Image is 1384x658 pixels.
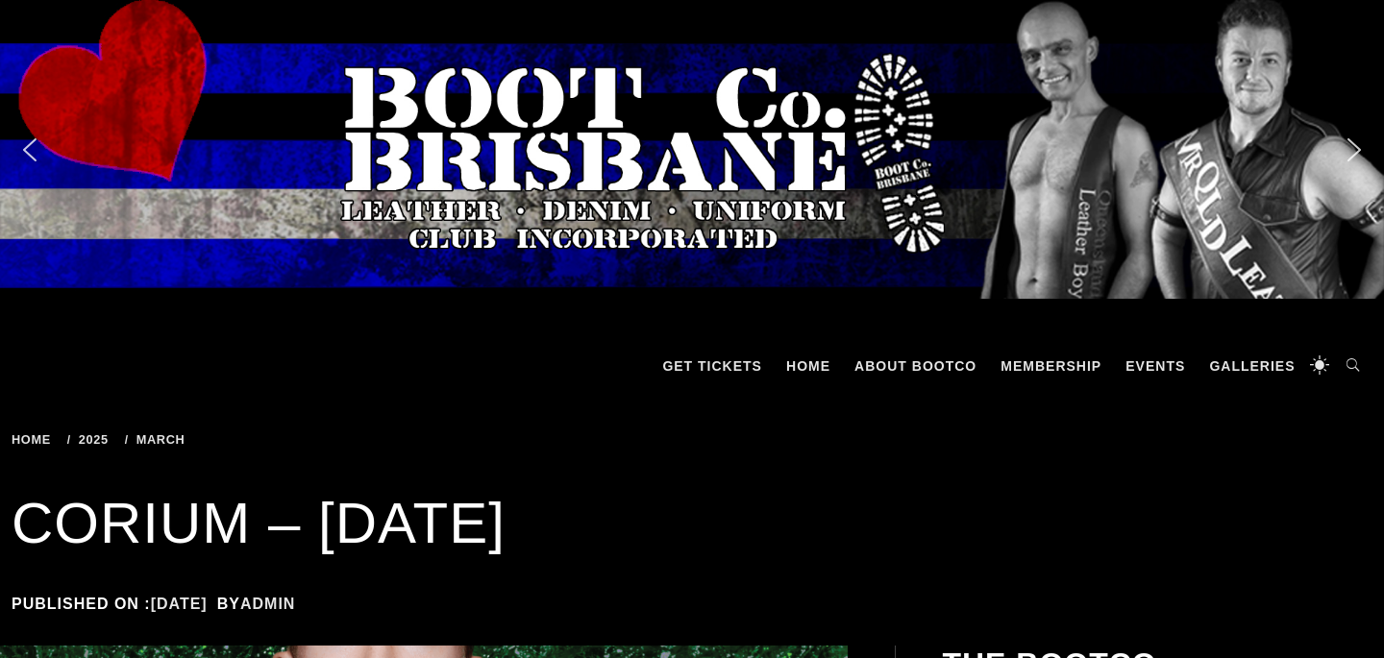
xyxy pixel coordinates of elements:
[777,337,840,395] a: Home
[217,596,306,612] span: by
[151,596,208,612] a: [DATE]
[125,432,192,447] a: March
[12,596,217,612] span: Published on :
[1199,337,1304,395] a: Galleries
[67,432,115,447] a: 2025
[1116,337,1195,395] a: Events
[845,337,986,395] a: About BootCo
[1339,134,1370,165] img: next arrow
[12,433,333,447] div: Breadcrumbs
[14,134,45,165] img: previous arrow
[653,337,772,395] a: GET TICKETS
[12,432,58,447] a: Home
[991,337,1111,395] a: Membership
[12,485,1372,562] h1: CORIUM – [DATE]
[240,596,295,612] a: admin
